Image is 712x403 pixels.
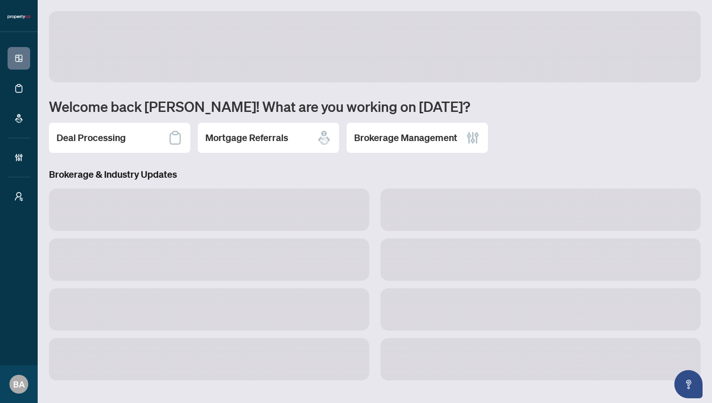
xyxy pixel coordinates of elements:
h1: Welcome back [PERSON_NAME]! What are you working on [DATE]? [49,97,701,115]
h2: Deal Processing [57,131,126,144]
img: logo [8,14,30,20]
h3: Brokerage & Industry Updates [49,168,701,181]
span: BA [13,378,25,391]
h2: Mortgage Referrals [205,131,288,144]
span: user-switch [14,192,24,201]
button: Open asap [674,370,703,398]
h2: Brokerage Management [354,131,457,144]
